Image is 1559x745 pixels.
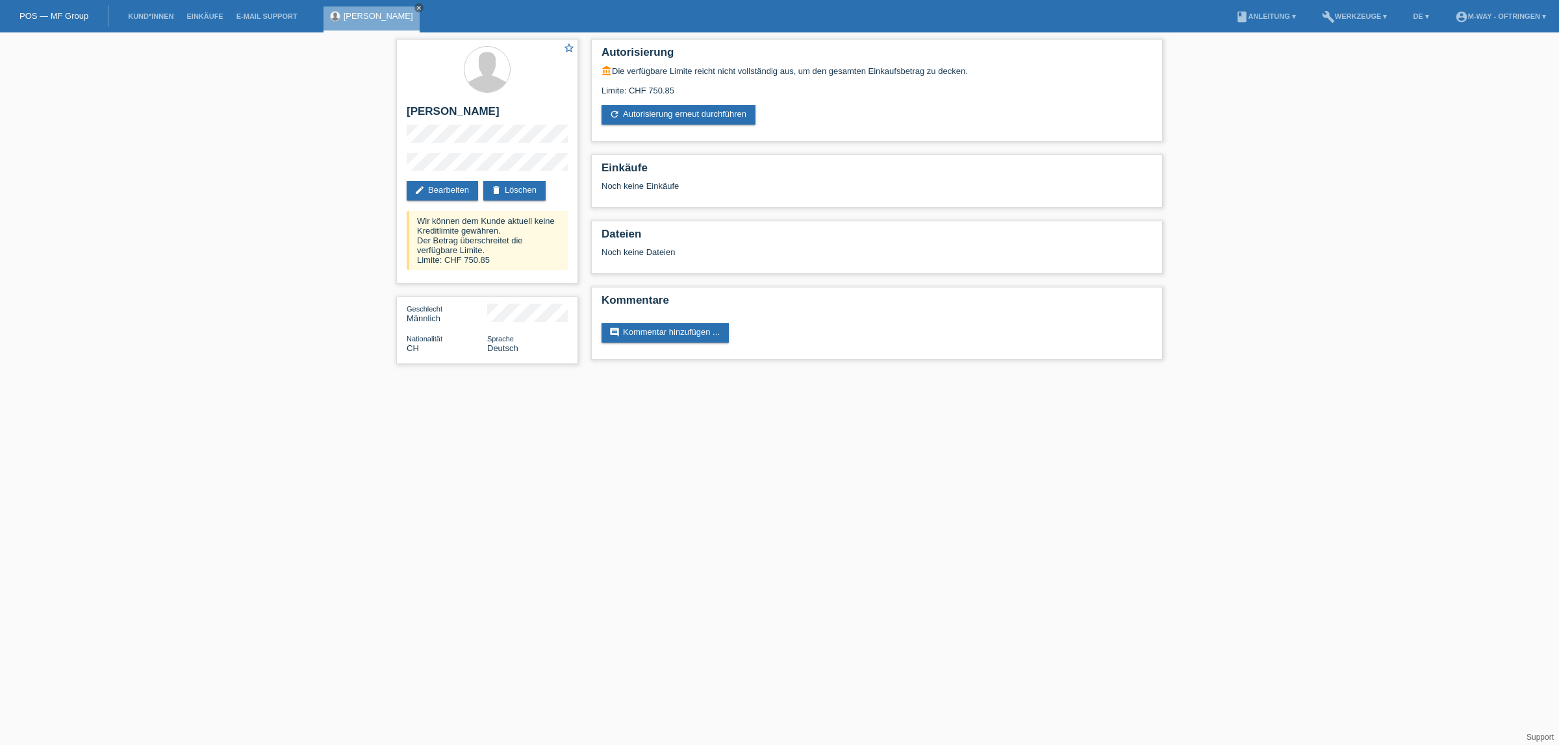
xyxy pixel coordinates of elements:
[414,185,425,195] i: edit
[563,42,575,54] i: star_border
[121,12,180,20] a: Kund*innen
[19,11,88,21] a: POS — MF Group
[602,294,1152,313] h2: Kommentare
[1406,12,1435,20] a: DE ▾
[602,247,998,257] div: Noch keine Dateien
[602,105,755,125] a: refreshAutorisierung erneut durchführen
[602,66,1152,76] div: Die verfügbare Limite reicht nicht vollständig aus, um den gesamten Einkaufsbetrag zu decken.
[602,46,1152,66] h2: Autorisierung
[407,105,568,125] h2: [PERSON_NAME]
[407,305,442,313] span: Geschlecht
[602,162,1152,181] h2: Einkäufe
[609,109,620,119] i: refresh
[487,343,518,353] span: Deutsch
[1455,10,1468,23] i: account_circle
[180,12,229,20] a: Einkäufe
[1236,10,1248,23] i: book
[407,304,487,323] div: Männlich
[609,327,620,337] i: comment
[491,185,501,195] i: delete
[416,5,422,11] i: close
[407,181,478,201] a: editBearbeiten
[344,11,413,21] a: [PERSON_NAME]
[602,323,729,343] a: commentKommentar hinzufügen ...
[407,335,442,343] span: Nationalität
[1315,12,1394,20] a: buildWerkzeuge ▾
[483,181,546,201] a: deleteLöschen
[230,12,304,20] a: E-Mail Support
[602,181,1152,201] div: Noch keine Einkäufe
[1229,12,1302,20] a: bookAnleitung ▾
[602,228,1152,247] h2: Dateien
[563,42,575,56] a: star_border
[407,211,568,270] div: Wir können dem Kunde aktuell keine Kreditlimite gewähren. Der Betrag überschreitet die verfügbare...
[1527,733,1554,742] a: Support
[407,343,419,353] span: Schweiz
[487,335,514,343] span: Sprache
[1322,10,1335,23] i: build
[414,3,424,12] a: close
[602,76,1152,95] div: Limite: CHF 750.85
[1449,12,1553,20] a: account_circlem-way - Oftringen ▾
[602,66,612,76] i: account_balance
